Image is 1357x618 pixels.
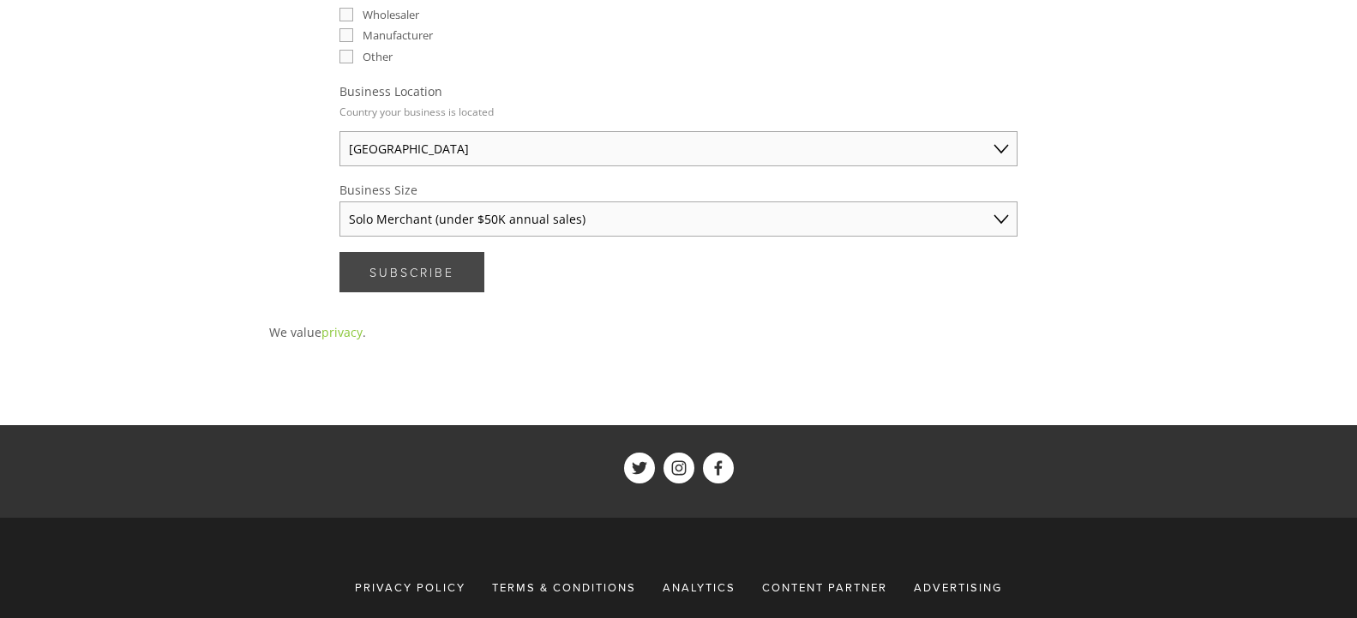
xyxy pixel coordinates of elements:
[339,252,484,292] button: SubscribeSubscribe
[339,182,417,198] span: Business Size
[762,579,887,595] span: Content Partner
[339,28,353,42] input: Manufacturer
[339,131,1018,166] select: Business Location
[321,324,363,340] a: privacy
[914,579,1002,595] span: Advertising
[751,573,898,603] a: Content Partner
[363,7,419,22] span: Wholesaler
[339,201,1018,237] select: Business Size
[492,579,636,595] span: Terms & Conditions
[663,453,694,483] a: ShelfTrend
[339,99,494,124] p: Country your business is located
[339,83,442,99] span: Business Location
[363,27,433,43] span: Manufacturer
[703,453,734,483] a: ShelfTrend
[624,453,655,483] a: ShelfTrend
[903,573,1002,603] a: Advertising
[363,49,393,64] span: Other
[339,8,353,21] input: Wholesaler
[269,321,1089,343] p: We value .
[481,573,647,603] a: Terms & Conditions
[355,573,477,603] a: Privacy Policy
[355,579,465,595] span: Privacy Policy
[651,573,747,603] div: Analytics
[369,264,454,280] span: Subscribe
[339,50,353,63] input: Other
